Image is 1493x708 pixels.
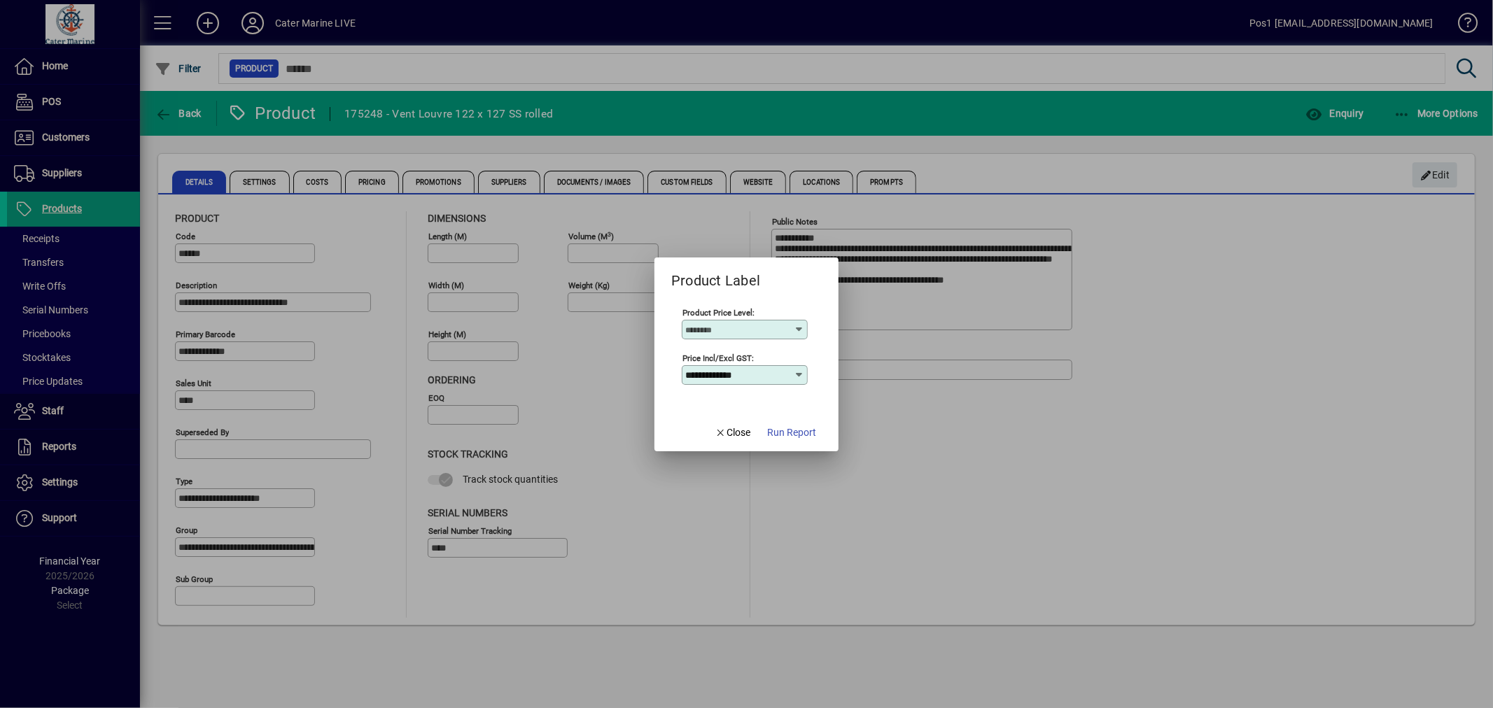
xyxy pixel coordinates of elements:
h2: Product Label [654,257,777,292]
button: Run Report [762,420,822,446]
span: Run Report [767,425,816,440]
mat-label: Price Incl/Excl GST: [682,353,754,362]
mat-label: Product Price Level: [682,307,755,317]
button: Close [709,420,757,446]
span: Close [715,425,751,440]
